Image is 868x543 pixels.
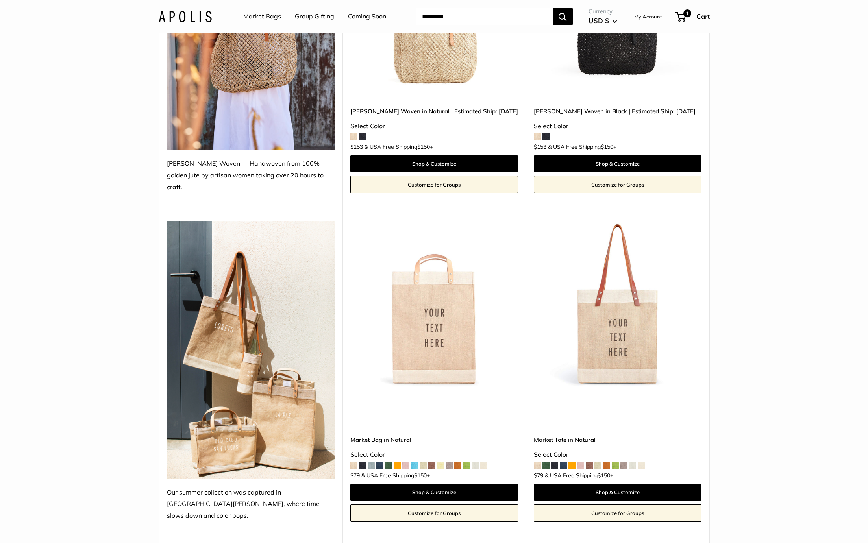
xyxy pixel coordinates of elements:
span: $153 [534,143,546,150]
span: $150 [414,472,427,479]
img: Apolis [159,11,212,22]
input: Search... [416,8,553,25]
a: My Account [634,12,662,21]
span: $150 [601,143,613,150]
img: Our summer collection was captured in Todos Santos, where time slows down and color pops. [167,221,335,479]
a: Market Bag in NaturalMarket Bag in Natural [350,221,518,388]
div: [PERSON_NAME] Woven — Handwoven from 100% golden jute by artisan women taking over 20 hours to cr... [167,158,335,193]
a: Shop & Customize [534,155,701,172]
a: Shop & Customize [350,484,518,501]
span: USD $ [589,17,609,25]
button: USD $ [589,15,617,27]
a: Market Bags [243,11,281,22]
a: description_Make it yours with custom printed text.Market Tote in Natural [534,221,701,388]
a: Customize for Groups [534,504,701,522]
a: Customize for Groups [350,176,518,193]
span: $150 [598,472,610,479]
a: Coming Soon [348,11,386,22]
a: Customize for Groups [350,504,518,522]
div: Select Color [534,449,701,461]
a: 1 Cart [676,10,710,23]
button: Search [553,8,573,25]
span: & USA Free Shipping + [545,473,613,478]
span: & USA Free Shipping + [361,473,430,478]
div: Our summer collection was captured in [GEOGRAPHIC_DATA][PERSON_NAME], where time slows down and c... [167,487,335,522]
span: $79 [350,472,360,479]
span: $79 [534,472,543,479]
div: Select Color [350,449,518,461]
div: Select Color [350,120,518,132]
span: Cart [696,12,710,20]
div: Select Color [534,120,701,132]
a: Market Tote in Natural [534,435,701,444]
a: Market Bag in Natural [350,435,518,444]
span: & USA Free Shipping + [365,144,433,150]
a: Shop & Customize [534,484,701,501]
img: Market Bag in Natural [350,221,518,388]
span: 1 [683,9,691,17]
a: [PERSON_NAME] Woven in Natural | Estimated Ship: [DATE] [350,107,518,116]
span: Currency [589,6,617,17]
span: $150 [417,143,430,150]
a: Shop & Customize [350,155,518,172]
span: & USA Free Shipping + [548,144,616,150]
span: $153 [350,143,363,150]
a: Customize for Groups [534,176,701,193]
img: description_Make it yours with custom printed text. [534,221,701,388]
a: Group Gifting [295,11,334,22]
a: [PERSON_NAME] Woven in Black | Estimated Ship: [DATE] [534,107,701,116]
